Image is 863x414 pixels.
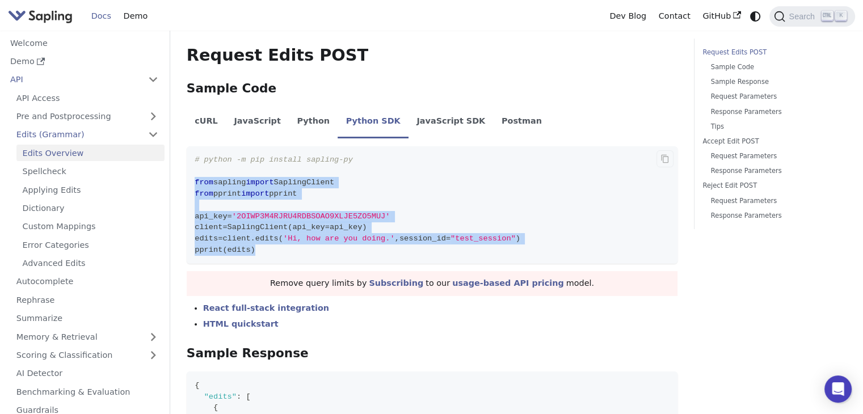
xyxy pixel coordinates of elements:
[711,121,839,132] a: Tips
[283,234,395,243] span: 'Hi, how are you doing.'
[835,11,847,21] kbd: K
[195,178,213,187] span: from
[255,234,279,243] span: edits
[362,223,367,231] span: )
[330,223,362,231] span: api_key
[325,223,330,231] span: =
[232,212,390,221] span: '2OIWP3M4RJRU4RDBSOAO9XLJE5ZO5MUJ'
[711,107,839,117] a: Response Parameters
[213,189,241,198] span: pprint
[195,189,213,198] span: from
[10,328,165,345] a: Memory & Retrieval
[711,91,839,102] a: Request Parameters
[10,310,165,327] a: Summarize
[711,196,839,206] a: Request Parameters
[395,234,399,243] span: ,
[85,7,117,25] a: Docs
[195,155,353,164] span: # python -m pip install sapling-py
[696,7,747,25] a: GitHub
[10,365,165,382] a: AI Detector
[451,234,516,243] span: "test_session"
[603,7,652,25] a: Dev Blog
[494,107,550,138] li: Postman
[288,223,292,231] span: (
[222,246,227,254] span: (
[16,218,165,235] a: Custom Mappings
[10,90,165,106] a: API Access
[399,234,446,243] span: session_id
[702,47,843,58] a: Request Edits POST
[195,381,199,390] span: {
[711,77,839,87] a: Sample Response
[452,278,564,288] a: usage-based API pricing
[187,81,677,96] h3: Sample Code
[187,271,677,296] div: Remove query limits by to our model.
[16,181,165,198] a: Applying Edits
[187,346,677,361] h3: Sample Response
[289,107,338,138] li: Python
[409,107,494,138] li: JavaScript SDK
[8,8,77,24] a: Sapling.ai
[195,212,227,221] span: api_key
[8,8,73,24] img: Sapling.ai
[711,210,839,221] a: Response Parameters
[269,189,297,198] span: pprint
[824,375,852,403] div: Open Intercom Messenger
[237,392,241,401] span: :
[16,145,165,161] a: Edits Overview
[16,163,165,180] a: Spellcheck
[228,246,251,254] span: edits
[702,180,843,191] a: Reject Edit POST
[279,234,283,243] span: (
[711,62,839,73] a: Sample Code
[222,223,227,231] span: =
[187,107,226,138] li: cURL
[10,383,165,400] a: Benchmarking & Evaluation
[711,151,839,162] a: Request Parameters
[711,166,839,176] a: Response Parameters
[222,234,250,243] span: client
[251,246,255,254] span: )
[195,246,222,254] span: pprint
[228,223,288,231] span: SaplingClient
[292,223,325,231] span: api_key
[203,303,329,312] a: React full-stack integration
[246,392,250,401] span: [
[204,392,237,401] span: "edits"
[656,150,673,167] button: Copy code to clipboard
[338,107,409,138] li: Python SDK
[246,178,273,187] span: import
[187,45,677,66] h2: Request Edits POST
[142,71,165,88] button: Collapse sidebar category 'API'
[747,8,764,24] button: Switch between dark and light mode (currently system mode)
[16,255,165,272] a: Advanced Edits
[769,6,854,27] button: Search (Ctrl+K)
[241,189,269,198] span: import
[4,71,142,88] a: API
[10,347,165,364] a: Scoring & Classification
[16,200,165,217] a: Dictionary
[785,12,822,21] span: Search
[652,7,697,25] a: Contact
[16,236,165,253] a: Error Categories
[516,234,520,243] span: )
[4,53,165,70] a: Demo
[203,319,279,328] a: HTML quickstart
[218,234,222,243] span: =
[10,273,165,290] a: Autocomplete
[226,107,289,138] li: JavaScript
[195,223,222,231] span: client
[213,403,218,412] span: {
[4,35,165,51] a: Welcome
[702,136,843,147] a: Accept Edit POST
[446,234,451,243] span: =
[10,126,165,143] a: Edits (Grammar)
[10,292,165,308] a: Rephrase
[228,212,232,221] span: =
[195,234,218,243] span: edits
[213,178,246,187] span: sapling
[274,178,335,187] span: SaplingClient
[117,7,154,25] a: Demo
[369,278,423,288] a: Subscribing
[251,234,255,243] span: .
